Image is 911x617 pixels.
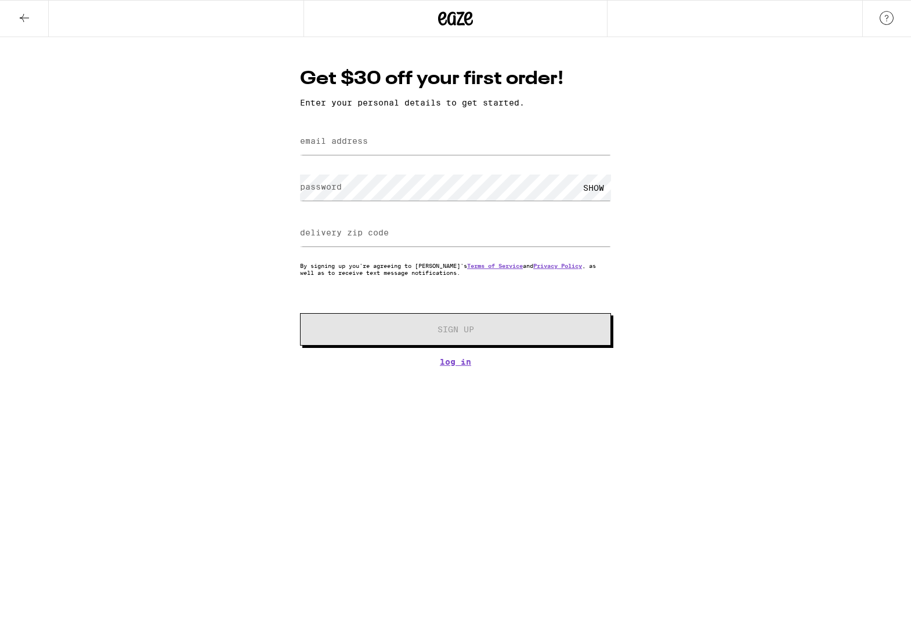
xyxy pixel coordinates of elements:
a: Privacy Policy [533,262,582,269]
a: Terms of Service [467,262,523,269]
h1: Get $30 off your first order! [300,66,611,92]
label: delivery zip code [300,228,389,237]
input: email address [300,129,611,155]
input: delivery zip code [300,220,611,246]
p: By signing up you're agreeing to [PERSON_NAME]'s and , as well as to receive text message notific... [300,262,611,276]
span: Sign Up [438,325,474,333]
button: Sign Up [300,313,611,346]
label: email address [300,136,368,146]
div: SHOW [576,175,611,201]
a: Log In [300,357,611,366]
p: Enter your personal details to get started. [300,98,611,107]
label: password [300,182,342,191]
